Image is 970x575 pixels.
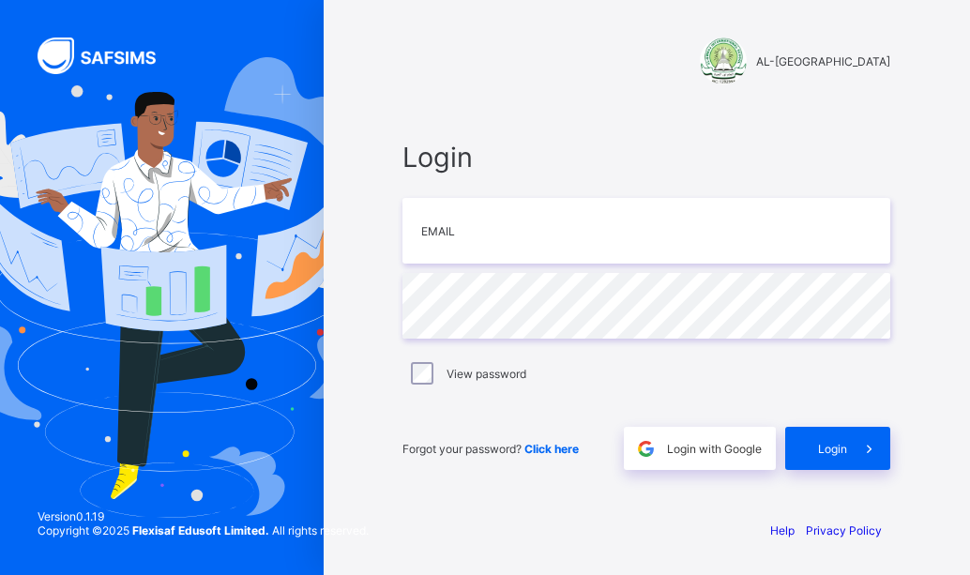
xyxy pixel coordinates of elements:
[132,523,269,537] strong: Flexisaf Edusoft Limited.
[38,38,178,74] img: SAFSIMS Logo
[667,442,762,456] span: Login with Google
[402,141,890,174] span: Login
[38,509,369,523] span: Version 0.1.19
[402,442,579,456] span: Forgot your password?
[818,442,847,456] span: Login
[38,523,369,537] span: Copyright © 2025 All rights reserved.
[756,54,890,68] span: AL-[GEOGRAPHIC_DATA]
[524,442,579,456] a: Click here
[770,523,795,537] a: Help
[635,438,657,460] img: google.396cfc9801f0270233282035f929180a.svg
[806,523,882,537] a: Privacy Policy
[447,367,526,381] label: View password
